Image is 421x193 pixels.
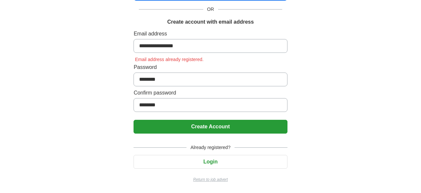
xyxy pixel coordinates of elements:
[134,120,287,134] button: Create Account
[134,159,287,164] a: Login
[134,177,287,182] a: Return to job advert
[134,63,287,71] label: Password
[167,18,254,26] h1: Create account with email address
[134,155,287,169] button: Login
[134,57,205,62] span: Email address already registered.
[134,30,287,38] label: Email address
[134,89,287,97] label: Confirm password
[186,144,234,151] span: Already registered?
[203,6,218,13] span: OR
